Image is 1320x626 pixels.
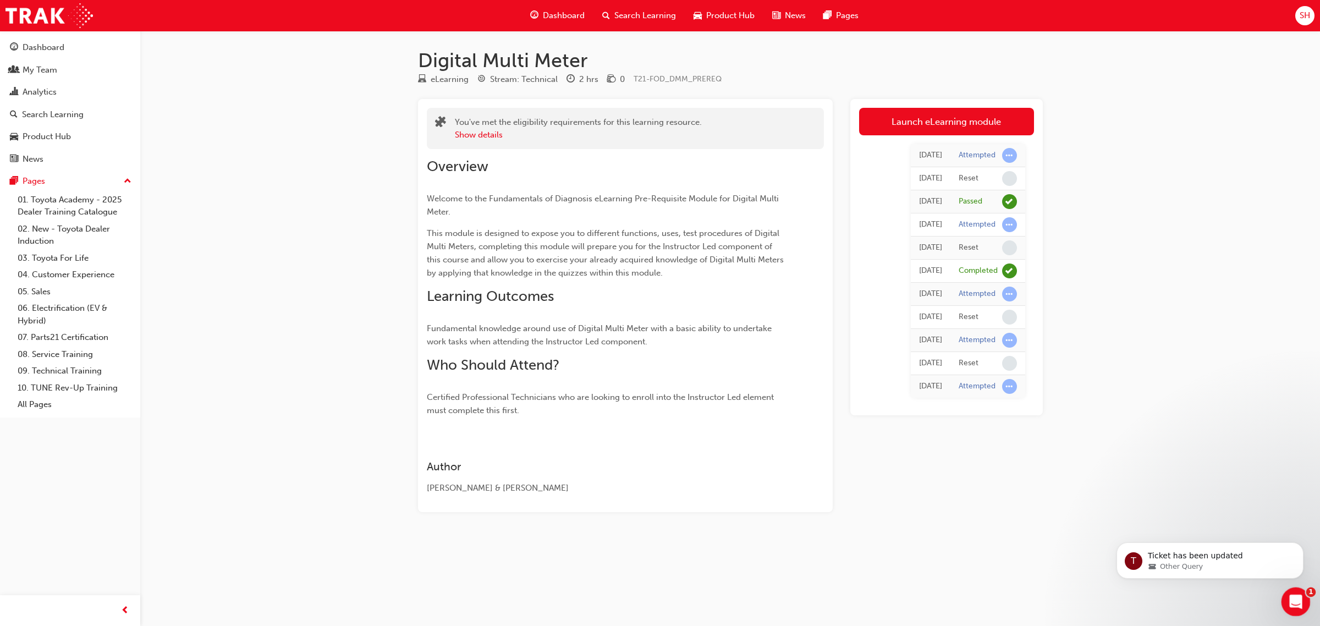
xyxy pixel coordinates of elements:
span: Learning resource code [634,74,722,84]
div: eLearning [431,73,469,86]
span: Search Learning [614,9,676,22]
span: learningRecordVerb_ATTEMPT-icon [1002,148,1017,163]
div: Attempted [959,335,996,345]
div: 2 hrs [579,73,598,86]
div: Search Learning [22,108,84,121]
div: Tue Sep 09 2025 07:06:27 GMT+1000 (Australian Eastern Standard Time) [919,334,942,347]
span: learningRecordVerb_ATTEMPT-icon [1002,287,1017,301]
span: Product Hub [706,9,755,22]
span: search-icon [602,9,610,23]
iframe: Intercom notifications message [1100,519,1320,596]
div: Wed Sep 17 2025 08:55:16 GMT+1000 (Australian Eastern Standard Time) [919,288,942,300]
div: 0 [620,73,625,86]
a: Product Hub [4,127,136,147]
span: Welcome to the Fundamentals of Diagnosis eLearning Pre-Requisite Module for Digital Multi Meter. [427,194,781,217]
div: Analytics [23,86,57,98]
img: Trak [5,3,93,28]
span: learningRecordVerb_ATTEMPT-icon [1002,333,1017,348]
div: Stream: Technical [490,73,558,86]
span: news-icon [10,155,18,164]
span: learningRecordVerb_ATTEMPT-icon [1002,217,1017,232]
span: chart-icon [10,87,18,97]
a: 03. Toyota For Life [13,250,136,267]
span: people-icon [10,65,18,75]
div: Completed [959,266,998,276]
a: Analytics [4,82,136,102]
div: Price [607,73,625,86]
a: news-iconNews [763,4,815,27]
div: Wed Sep 17 2025 08:55:15 GMT+1000 (Australian Eastern Standard Time) [919,311,942,323]
span: Overview [427,158,488,175]
iframe: Intercom live chat [1281,587,1311,617]
a: 04. Customer Experience [13,266,136,283]
a: 08. Service Training [13,346,136,363]
span: This module is designed to expose you to different functions, uses, test procedures of Digital Mu... [427,228,786,278]
div: You've met the eligibility requirements for this learning resource. [455,116,702,141]
span: pages-icon [823,9,832,23]
div: Wed Sep 17 2025 10:40:18 GMT+1000 (Australian Eastern Standard Time) [919,195,942,208]
span: pages-icon [10,177,18,186]
button: Show details [455,129,503,141]
div: Passed [959,196,982,207]
div: News [23,153,43,166]
span: learningRecordVerb_NONE-icon [1002,356,1017,371]
span: News [785,9,806,22]
div: Fri Sep 19 2025 09:56:35 GMT+1000 (Australian Eastern Standard Time) [919,172,942,185]
div: Wed Sep 17 2025 10:38:29 GMT+1000 (Australian Eastern Standard Time) [919,265,942,277]
span: prev-icon [121,604,129,618]
div: Tue Sep 09 2025 07:06:24 GMT+1000 (Australian Eastern Standard Time) [919,357,942,370]
div: Type [418,73,469,86]
span: news-icon [772,9,780,23]
span: puzzle-icon [435,117,446,130]
h1: Digital Multi Meter [418,48,1043,73]
span: money-icon [607,75,615,85]
a: All Pages [13,396,136,413]
span: 1 [1306,587,1316,597]
a: pages-iconPages [815,4,867,27]
a: guage-iconDashboard [521,4,593,27]
span: learningRecordVerb_ATTEMPT-icon [1002,379,1017,394]
button: Pages [4,171,136,191]
div: [PERSON_NAME] & [PERSON_NAME] [427,482,784,495]
span: Learning Outcomes [427,288,554,305]
a: My Team [4,60,136,80]
h3: Author [427,460,784,473]
div: My Team [23,64,57,76]
span: Certified Professional Technicians who are looking to enroll into the Instructor Led element must... [427,392,776,415]
span: learningRecordVerb_NONE-icon [1002,310,1017,325]
a: Dashboard [4,37,136,58]
a: 02. New - Toyota Dealer Induction [13,221,136,250]
span: search-icon [10,110,18,120]
span: Who Should Attend? [427,356,559,374]
span: Dashboard [543,9,585,22]
div: Attempted [959,219,996,230]
span: guage-icon [10,43,18,53]
div: Mon Sep 08 2025 11:32:35 GMT+1000 (Australian Eastern Standard Time) [919,380,942,393]
div: Attempted [959,381,996,392]
span: learningRecordVerb_PASS-icon [1002,194,1017,209]
a: Search Learning [4,105,136,125]
div: Wed Sep 17 2025 10:39:09 GMT+1000 (Australian Eastern Standard Time) [919,241,942,254]
div: Fri Sep 19 2025 09:56:36 GMT+1000 (Australian Eastern Standard Time) [919,149,942,162]
span: target-icon [477,75,486,85]
a: Launch eLearning module [859,108,1034,135]
a: 05. Sales [13,283,136,300]
div: Stream [477,73,558,86]
button: SH [1295,6,1314,25]
span: Pages [836,9,859,22]
span: learningRecordVerb_NONE-icon [1002,171,1017,186]
span: up-icon [124,174,131,189]
div: Reset [959,173,978,184]
a: search-iconSearch Learning [593,4,685,27]
a: 06. Electrification (EV & Hybrid) [13,300,136,329]
span: SH [1300,9,1310,22]
div: Attempted [959,289,996,299]
span: car-icon [694,9,702,23]
button: DashboardMy TeamAnalyticsSearch LearningProduct HubNews [4,35,136,171]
